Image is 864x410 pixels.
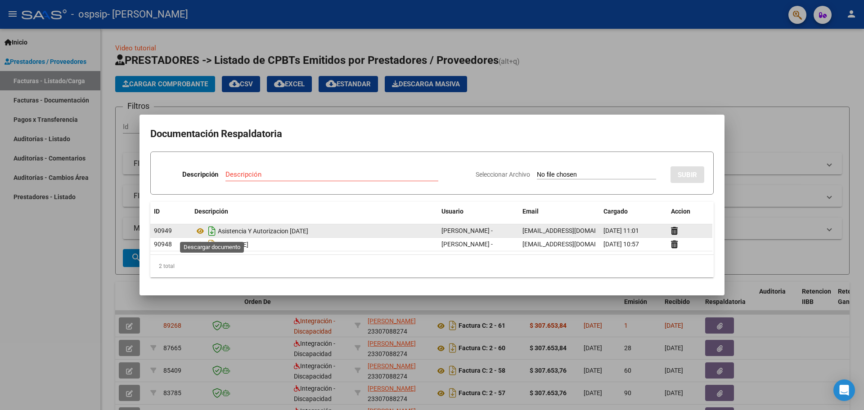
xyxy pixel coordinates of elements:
div: Open Intercom Messenger [833,379,855,401]
span: [DATE] 10:57 [603,241,639,248]
span: SUBIR [678,171,697,179]
span: Descripción [194,208,228,215]
i: Descargar documento [206,237,218,252]
h2: Documentación Respaldatoria [150,125,714,143]
span: [EMAIL_ADDRESS][DOMAIN_NAME] [522,241,622,248]
span: ID [154,208,160,215]
span: Accion [671,208,690,215]
datatable-header-cell: Email [519,202,600,221]
span: Email [522,208,539,215]
p: Descripción [182,169,218,180]
span: [PERSON_NAME] - [441,227,493,234]
datatable-header-cell: Descripción [191,202,438,221]
div: Cae [DATE] [194,237,434,252]
button: SUBIR [670,166,704,183]
div: Asistencia Y Autorizacion [DATE] [194,224,434,238]
span: [DATE] 11:01 [603,227,639,234]
span: Seleccionar Archivo [476,171,530,178]
span: 90949 [154,227,172,234]
span: Usuario [441,208,463,215]
span: [EMAIL_ADDRESS][DOMAIN_NAME] [522,227,622,234]
div: 2 total [150,255,714,277]
span: 90948 [154,241,172,248]
datatable-header-cell: ID [150,202,191,221]
i: Descargar documento [206,224,218,238]
datatable-header-cell: Accion [667,202,712,221]
datatable-header-cell: Usuario [438,202,519,221]
span: Cargado [603,208,628,215]
span: [PERSON_NAME] - [441,241,493,248]
datatable-header-cell: Cargado [600,202,667,221]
